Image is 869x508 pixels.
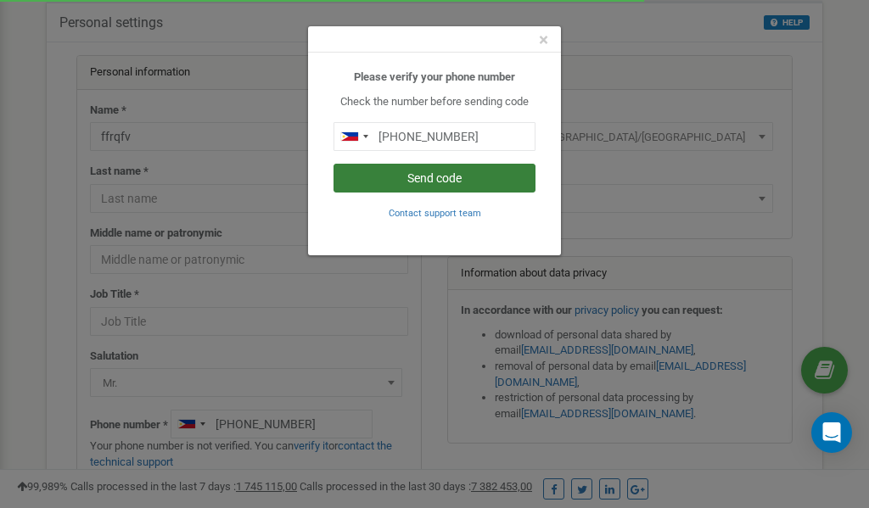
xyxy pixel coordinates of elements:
[389,208,481,219] small: Contact support team
[389,206,481,219] a: Contact support team
[811,412,852,453] div: Open Intercom Messenger
[334,122,535,151] input: 0905 123 4567
[334,94,535,110] p: Check the number before sending code
[539,30,548,50] span: ×
[334,123,373,150] div: Telephone country code
[539,31,548,49] button: Close
[334,164,535,193] button: Send code
[354,70,515,83] b: Please verify your phone number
